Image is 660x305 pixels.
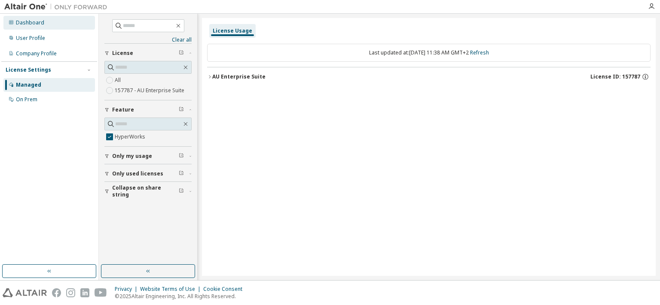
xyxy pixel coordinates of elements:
div: Last updated at: [DATE] 11:38 AM GMT+2 [207,44,651,62]
div: Privacy [115,286,140,293]
img: Altair One [4,3,112,11]
img: youtube.svg [95,288,107,297]
div: License Usage [213,27,252,34]
button: License [104,44,192,63]
a: Clear all [104,36,192,43]
div: AU Enterprise Suite [212,73,266,80]
a: Refresh [470,49,489,56]
img: altair_logo.svg [3,288,47,297]
span: Clear filter [179,106,184,113]
span: Only used licenses [112,170,163,177]
p: © 2025 Altair Engineering, Inc. All Rights Reserved. [115,293,247,300]
button: Collapse on share string [104,182,192,201]
img: facebook.svg [52,288,61,297]
img: instagram.svg [66,288,75,297]
span: License ID: 157787 [590,73,640,80]
button: AU Enterprise SuiteLicense ID: 157787 [207,67,651,86]
span: Collapse on share string [112,184,179,198]
div: Website Terms of Use [140,286,203,293]
div: Dashboard [16,19,44,26]
div: On Prem [16,96,37,103]
div: Company Profile [16,50,57,57]
span: Clear filter [179,188,184,195]
span: License [112,50,133,57]
img: linkedin.svg [80,288,89,297]
button: Only my usage [104,147,192,166]
span: Feature [112,106,134,113]
span: Clear filter [179,153,184,160]
button: Only used licenses [104,164,192,183]
div: Cookie Consent [203,286,247,293]
div: User Profile [16,35,45,42]
span: Clear filter [179,170,184,177]
button: Feature [104,100,192,119]
div: Managed [16,82,41,88]
label: All [115,75,122,85]
div: License Settings [6,66,51,73]
span: Clear filter [179,50,184,57]
label: HyperWorks [115,132,147,142]
span: Only my usage [112,153,152,160]
label: 157787 - AU Enterprise Suite [115,85,186,96]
